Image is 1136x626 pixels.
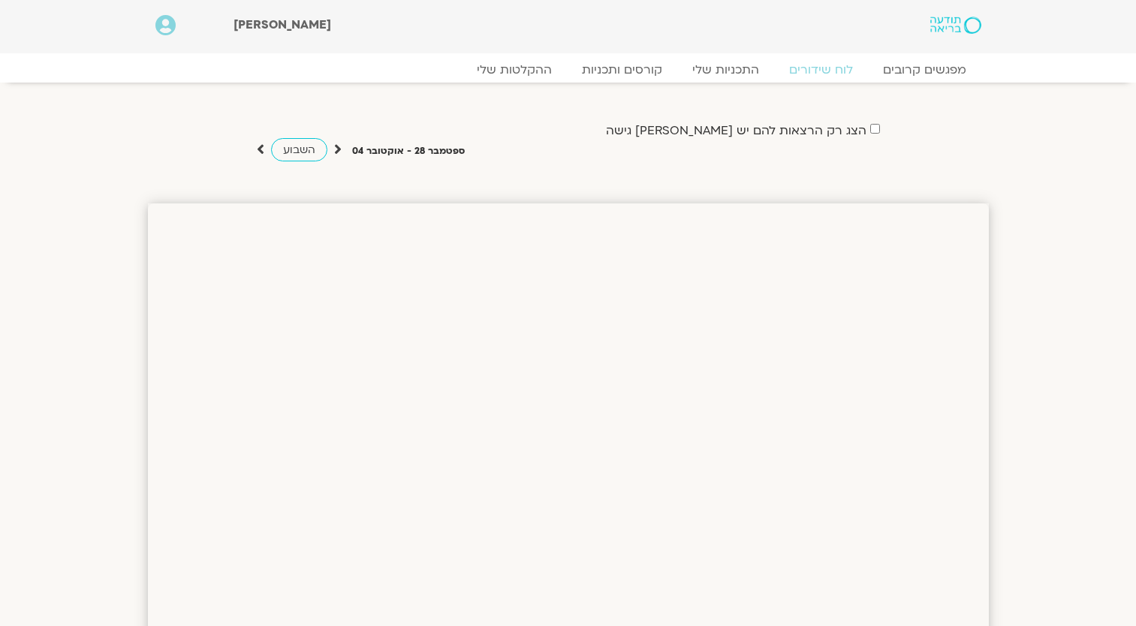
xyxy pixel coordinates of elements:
[868,62,981,77] a: מפגשים קרובים
[234,17,331,33] span: [PERSON_NAME]
[283,143,315,157] span: השבוע
[677,62,774,77] a: התכניות שלי
[606,124,866,137] label: הצג רק הרצאות להם יש [PERSON_NAME] גישה
[352,143,465,159] p: ספטמבר 28 - אוקטובר 04
[567,62,677,77] a: קורסים ותכניות
[774,62,868,77] a: לוח שידורים
[155,62,981,77] nav: Menu
[462,62,567,77] a: ההקלטות שלי
[271,138,327,161] a: השבוע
